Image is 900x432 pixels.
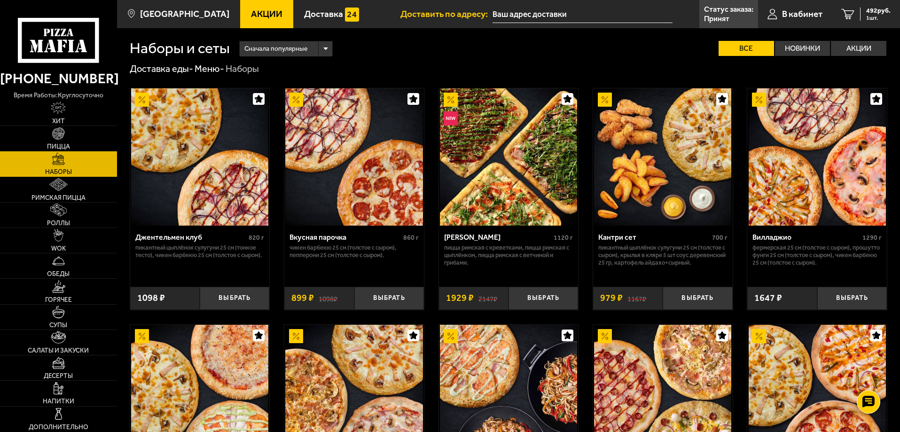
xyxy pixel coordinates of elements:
[817,287,887,310] button: Выбрать
[45,297,72,303] span: Горячее
[140,9,229,18] span: [GEOGRAPHIC_DATA]
[862,234,882,242] span: 1290 г
[446,293,474,303] span: 1929 ₽
[704,15,729,23] p: Принят
[704,6,753,13] p: Статус заказа:
[285,88,423,226] img: Вкусная парочка
[200,287,269,310] button: Выбрать
[135,93,149,107] img: Акционный
[627,293,646,303] s: 1167 ₽
[289,93,303,107] img: Акционный
[509,287,578,310] button: Выбрать
[400,9,493,18] span: Доставить по адресу:
[319,293,337,303] s: 1098 ₽
[29,424,88,431] span: Дополнительно
[249,234,264,242] span: 820 г
[594,88,731,226] img: Кантри сет
[598,93,612,107] img: Акционный
[47,143,70,150] span: Пицца
[291,293,314,303] span: 899 ₽
[403,234,419,242] span: 860 г
[290,244,419,259] p: Чикен Барбекю 25 см (толстое с сыром), Пепперони 25 см (толстое с сыром).
[43,398,74,405] span: Напитки
[444,329,458,343] img: Акционный
[719,41,774,56] label: Все
[130,41,230,56] h1: Наборы и сеты
[226,63,259,75] div: Наборы
[493,6,673,23] span: Бассейная улица, 89
[752,233,860,242] div: Вилладжио
[290,233,401,242] div: Вкусная парочка
[752,93,766,107] img: Акционный
[52,118,65,125] span: Хит
[866,8,891,14] span: 492 руб.
[444,93,458,107] img: Акционный
[440,88,577,226] img: Мама Миа
[289,329,303,343] img: Акционный
[439,88,579,226] a: АкционныйНовинкаМама Миа
[195,63,224,74] a: Меню-
[131,88,268,226] img: Джентельмен клуб
[752,244,882,267] p: Фермерская 25 см (толстое с сыром), Прошутто Фунги 25 см (толстое с сыром), Чикен Барбекю 25 см (...
[600,293,623,303] span: 979 ₽
[47,220,70,227] span: Роллы
[712,234,728,242] span: 700 г
[866,15,891,21] span: 1 шт.
[782,9,822,18] span: В кабинет
[28,347,89,354] span: Салаты и закуски
[51,245,66,252] span: WOK
[45,169,72,175] span: Наборы
[747,88,887,226] a: АкционныйВилладжио
[444,244,573,267] p: Пицца Римская с креветками, Пицца Римская с цыплёнком, Пицца Римская с ветчиной и грибами.
[493,6,673,23] input: Ваш адрес доставки
[598,244,728,267] p: Пикантный цыплёнок сулугуни 25 см (толстое с сыром), крылья в кляре 5 шт соус деревенский 25 гр, ...
[354,287,424,310] button: Выбрать
[752,329,766,343] img: Акционный
[44,373,73,379] span: Десерты
[244,40,307,58] span: Сначала популярные
[137,293,165,303] span: 1098 ₽
[135,233,247,242] div: Джентельмен клуб
[444,111,458,126] img: Новинка
[754,293,782,303] span: 1647 ₽
[130,63,193,74] a: Доставка еды-
[554,234,573,242] span: 1120 г
[478,293,497,303] s: 2147 ₽
[130,88,270,226] a: АкционныйДжентельмен клуб
[593,88,733,226] a: АкционныйКантри сет
[135,244,265,259] p: Пикантный цыплёнок сулугуни 25 см (тонкое тесто), Чикен Барбекю 25 см (толстое с сыром).
[345,8,359,22] img: 15daf4d41897b9f0e9f617042186c801.svg
[135,329,149,343] img: Акционный
[663,287,732,310] button: Выбрать
[251,9,282,18] span: Акции
[749,88,886,226] img: Вилладжио
[47,271,70,277] span: Обеды
[598,233,710,242] div: Кантри сет
[284,88,424,226] a: АкционныйВкусная парочка
[831,41,886,56] label: Акции
[775,41,830,56] label: Новинки
[304,9,343,18] span: Доставка
[49,322,67,329] span: Супы
[598,329,612,343] img: Акционный
[444,233,552,242] div: [PERSON_NAME]
[31,195,86,201] span: Римская пицца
